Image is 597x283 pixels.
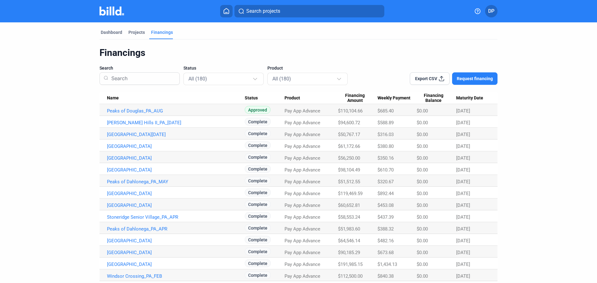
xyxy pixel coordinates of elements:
[377,108,394,114] span: $685.40
[285,155,320,161] span: Pay App Advance
[107,238,245,244] a: [GEOGRAPHIC_DATA]
[338,238,360,244] span: $64,546.14
[338,214,360,220] span: $58,553.24
[285,238,320,244] span: Pay App Advance
[338,108,363,114] span: $110,104.66
[99,65,113,71] span: Search
[338,273,363,279] span: $112,500.00
[417,179,428,185] span: $0.00
[417,238,428,244] span: $0.00
[338,203,360,208] span: $60,652.81
[417,214,428,220] span: $0.00
[456,179,470,185] span: [DATE]
[285,179,320,185] span: Pay App Advance
[338,191,363,196] span: $119,469.59
[285,167,320,173] span: Pay App Advance
[456,226,470,232] span: [DATE]
[234,5,384,17] button: Search projects
[245,106,271,114] span: Approved
[188,76,207,82] mat-select-trigger: All (180)
[377,95,410,101] span: Weekly Payment
[285,203,320,208] span: Pay App Advance
[417,262,428,267] span: $0.00
[338,120,360,126] span: $94,600.72
[245,259,271,267] span: Complete
[417,108,428,114] span: $0.00
[245,95,258,101] span: Status
[377,120,394,126] span: $588.89
[417,144,428,149] span: $0.00
[107,167,245,173] a: [GEOGRAPHIC_DATA]
[377,132,394,137] span: $316.03
[245,236,271,244] span: Complete
[377,144,394,149] span: $380.80
[456,144,470,149] span: [DATE]
[183,65,196,71] span: Status
[417,250,428,255] span: $0.00
[107,203,245,208] a: [GEOGRAPHIC_DATA]
[107,108,245,114] a: Peaks of Douglas_PA_AUG
[128,29,145,35] div: Projects
[107,132,245,137] a: [GEOGRAPHIC_DATA][DATE]
[285,95,300,101] span: Product
[338,226,360,232] span: $51,983.60
[246,7,280,15] span: Search projects
[245,95,285,101] div: Status
[485,5,497,17] button: DP
[338,93,372,103] span: Financing Amount
[107,191,245,196] a: [GEOGRAPHIC_DATA]
[338,167,360,173] span: $98,104.49
[285,214,320,220] span: Pay App Advance
[456,108,470,114] span: [DATE]
[245,118,271,126] span: Complete
[107,250,245,255] a: [GEOGRAPHIC_DATA]
[456,262,470,267] span: [DATE]
[417,167,428,173] span: $0.00
[456,155,470,161] span: [DATE]
[107,226,245,232] a: Peaks of Dahlonega_PA_APR
[245,189,271,196] span: Complete
[245,212,271,220] span: Complete
[107,144,245,149] a: [GEOGRAPHIC_DATA]
[285,226,320,232] span: Pay App Advance
[285,250,320,255] span: Pay App Advance
[267,65,283,71] span: Product
[456,191,470,196] span: [DATE]
[338,250,360,255] span: $90,185.29
[452,72,497,85] button: Request financing
[456,273,470,279] span: [DATE]
[107,214,245,220] a: Stoneridge Senior Village_PA_APR
[285,132,320,137] span: Pay App Advance
[456,95,483,101] span: Maturity Date
[417,203,428,208] span: $0.00
[245,141,271,149] span: Complete
[417,132,428,137] span: $0.00
[456,167,470,173] span: [DATE]
[338,262,363,267] span: $191,985.15
[245,177,271,185] span: Complete
[285,108,320,114] span: Pay App Advance
[456,238,470,244] span: [DATE]
[99,47,497,59] div: Financings
[377,95,416,101] div: Weekly Payment
[377,155,394,161] span: $350.16
[272,76,291,82] mat-select-trigger: All (180)
[99,7,124,16] img: Billd Company Logo
[417,191,428,196] span: $0.00
[107,95,245,101] div: Name
[338,132,360,137] span: $50,767.17
[377,179,394,185] span: $320.67
[107,120,245,126] a: [PERSON_NAME] Hills II_PA_[DATE]
[107,262,245,267] a: [GEOGRAPHIC_DATA]
[377,214,394,220] span: $437.39
[456,120,470,126] span: [DATE]
[377,226,394,232] span: $388.32
[488,7,494,15] span: DP
[457,75,493,82] span: Request financing
[417,273,428,279] span: $0.00
[417,226,428,232] span: $0.00
[245,200,271,208] span: Complete
[377,203,394,208] span: $453.08
[107,179,245,185] a: Peaks of Dahlonega_PA_MAY
[285,144,320,149] span: Pay App Advance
